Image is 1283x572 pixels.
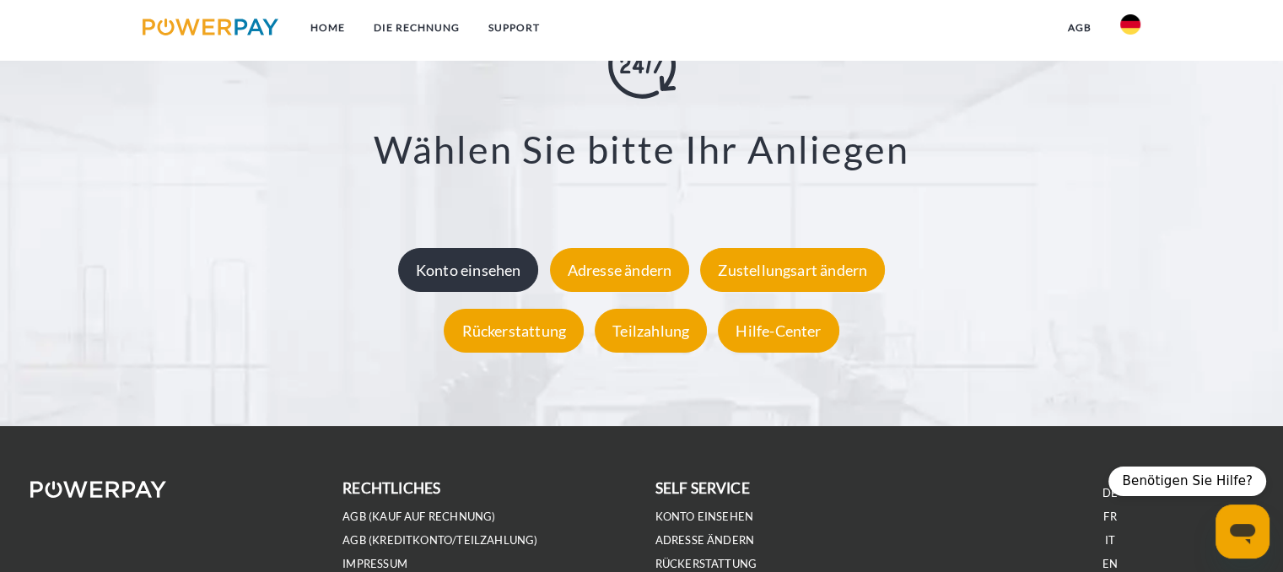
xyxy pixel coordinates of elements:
a: FR [1103,510,1116,524]
a: SUPPORT [474,13,554,43]
a: Konto einsehen [394,260,543,278]
div: Zustellungsart ändern [700,247,885,291]
a: Teilzahlung [590,321,711,339]
a: Konto einsehen [655,510,754,524]
a: DE [1102,486,1118,500]
a: Adresse ändern [655,533,755,548]
a: IMPRESSUM [342,557,407,571]
div: Hilfe-Center [718,308,838,352]
a: Hilfe-Center [714,321,843,339]
div: Rückerstattung [444,308,584,352]
a: AGB (Kauf auf Rechnung) [342,510,495,524]
img: logo-powerpay.svg [143,19,278,35]
b: self service [655,479,750,497]
img: online-shopping.svg [608,30,676,98]
h3: Wählen Sie bitte Ihr Anliegen [85,125,1198,172]
a: Home [296,13,359,43]
a: Adresse ändern [546,260,694,278]
div: Adresse ändern [550,247,690,291]
a: AGB (Kreditkonto/Teilzahlung) [342,533,537,548]
a: agb [1054,13,1106,43]
img: logo-powerpay-white.svg [30,481,166,498]
a: EN [1102,557,1118,571]
iframe: Schaltfläche zum Öffnen des Messaging-Fensters; Konversation läuft [1216,505,1270,559]
img: de [1120,14,1140,35]
div: Benötigen Sie Hilfe? [1108,467,1266,496]
b: rechtliches [342,479,440,497]
div: Konto einsehen [398,247,539,291]
a: DIE RECHNUNG [359,13,474,43]
a: IT [1105,533,1115,548]
a: Rückerstattung [655,557,757,571]
a: Rückerstattung [439,321,588,339]
div: Teilzahlung [595,308,707,352]
a: Zustellungsart ändern [696,260,889,278]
